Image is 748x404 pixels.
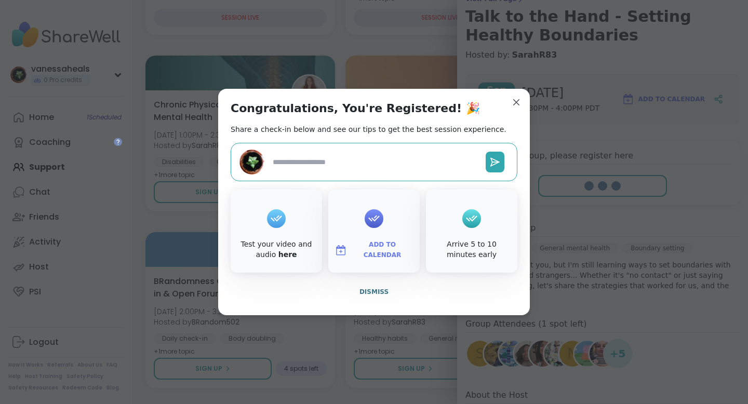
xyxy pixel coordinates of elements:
span: Add to Calendar [351,240,413,260]
a: here [278,250,297,259]
img: ShareWell Logomark [335,244,347,257]
button: Dismiss [231,281,517,303]
img: vanessaheals [239,150,264,174]
div: Arrive 5 to 10 minutes early [428,239,515,260]
h2: Share a check-in below and see our tips to get the best session experience. [231,124,506,134]
div: Test your video and audio [233,239,320,260]
iframe: Spotlight [114,138,122,146]
h1: Congratulations, You're Registered! 🎉 [231,101,480,116]
span: Dismiss [359,288,389,295]
button: Add to Calendar [330,239,418,261]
